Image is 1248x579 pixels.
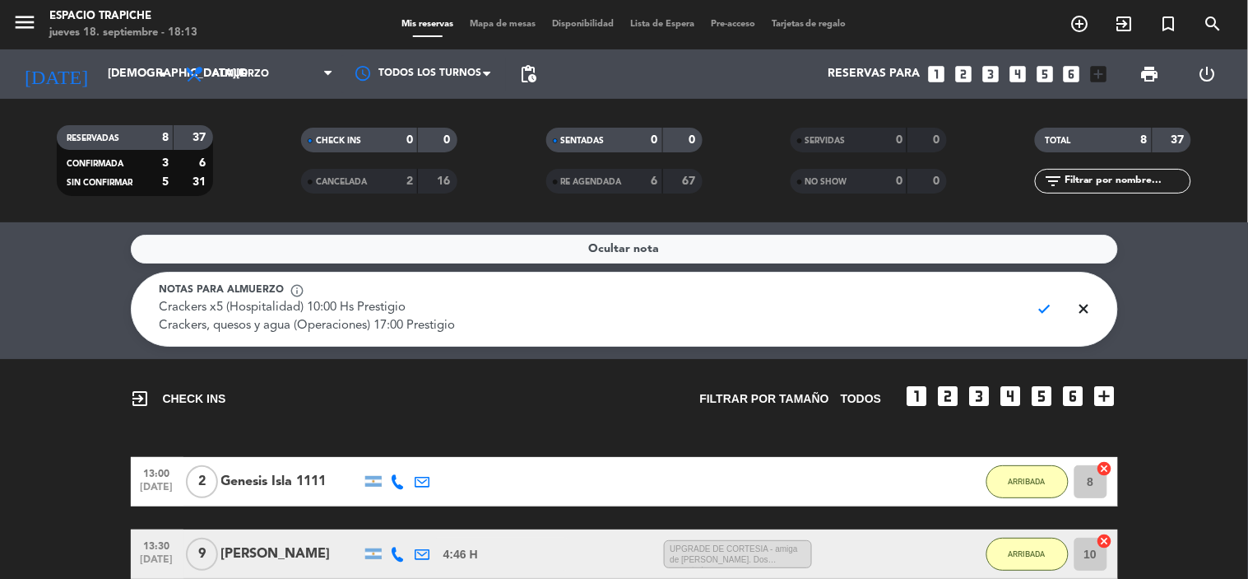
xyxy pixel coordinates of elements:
[131,389,151,409] i: exit_to_app
[162,132,169,143] strong: 8
[162,176,169,188] strong: 5
[160,299,1018,336] textarea: Crackers x5 (Hospitalidad) 10:00 Hs Prestigio Crackers, quesos y agua (Operaciones) 17:00 Prestigio
[290,283,305,298] span: info_outline
[1069,293,1101,325] span: close
[896,175,902,187] strong: 0
[1204,14,1223,34] i: search
[1061,63,1083,85] i: looks_6
[444,134,454,146] strong: 0
[67,179,132,187] span: SIN CONFIRMAR
[1043,171,1063,191] i: filter_list
[12,10,37,35] i: menu
[462,20,544,29] span: Mapa de mesas
[935,383,962,409] i: looks_two
[805,178,847,186] span: NO SHOW
[1070,14,1090,34] i: add_circle_outline
[1060,383,1087,409] i: looks_6
[137,463,178,482] span: 13:00
[652,175,658,187] strong: 6
[700,390,829,409] span: Filtrar por tamaño
[933,175,943,187] strong: 0
[1197,64,1217,84] i: power_settings_new
[186,538,218,571] span: 9
[406,134,413,146] strong: 0
[904,383,930,409] i: looks_one
[1009,477,1046,486] span: ARRIBADA
[12,10,37,40] button: menu
[518,64,538,84] span: pending_actions
[1097,533,1113,549] i: cancel
[221,544,361,565] div: [PERSON_NAME]
[193,176,209,188] strong: 31
[137,482,178,501] span: [DATE]
[137,554,178,573] span: [DATE]
[561,178,622,186] span: RE AGENDADA
[67,134,119,142] span: RESERVADAS
[221,471,361,493] div: Genesis Isla 1111
[199,157,209,169] strong: 6
[1029,383,1055,409] i: looks_5
[1092,383,1118,409] i: add_box
[406,175,413,187] strong: 2
[544,20,622,29] span: Disponibilidad
[49,8,197,25] div: Espacio Trapiche
[316,178,367,186] span: CANCELADA
[980,63,1001,85] i: looks_3
[393,20,462,29] span: Mis reservas
[998,383,1024,409] i: looks_4
[186,465,218,498] span: 2
[1029,293,1061,325] span: check
[153,64,173,84] i: arrow_drop_down
[49,25,197,41] div: jueves 18. septiembre - 18:13
[1115,14,1134,34] i: exit_to_app
[1088,63,1110,85] i: add_box
[438,175,454,187] strong: 16
[1171,134,1188,146] strong: 37
[160,282,285,299] span: Notas para almuerzo
[967,383,993,409] i: looks_3
[67,160,123,168] span: CONFIRMADA
[212,68,269,80] span: Almuerzo
[1141,134,1148,146] strong: 8
[193,132,209,143] strong: 37
[933,134,943,146] strong: 0
[763,20,855,29] span: Tarjetas de regalo
[689,134,698,146] strong: 0
[682,175,698,187] strong: 67
[805,137,846,145] span: SERVIDAS
[137,535,178,554] span: 13:30
[1159,14,1179,34] i: turned_in_not
[1045,137,1070,145] span: TOTAL
[443,545,478,564] span: 4:46 H
[986,465,1069,498] button: ARRIBADA
[926,63,947,85] i: looks_one
[1140,64,1160,84] span: print
[1063,172,1190,190] input: Filtrar por nombre...
[703,20,763,29] span: Pre-acceso
[828,68,920,81] span: Reservas para
[316,137,361,145] span: CHECK INS
[652,134,658,146] strong: 0
[131,389,226,409] span: CHECK INS
[12,56,100,92] i: [DATE]
[896,134,902,146] strong: 0
[1009,549,1046,558] span: ARRIBADA
[561,137,605,145] span: SENTADAS
[622,20,703,29] span: Lista de Espera
[664,540,812,568] span: UPGRADE DE CORTESIA - amiga de [PERSON_NAME]. Dos pescetarianas
[589,240,660,259] span: Ocultar nota
[162,157,169,169] strong: 3
[1179,49,1236,99] div: LOG OUT
[1007,63,1028,85] i: looks_4
[1097,460,1113,477] i: cancel
[953,63,974,85] i: looks_two
[986,538,1069,571] button: ARRIBADA
[841,390,882,409] span: TODOS
[1034,63,1055,85] i: looks_5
